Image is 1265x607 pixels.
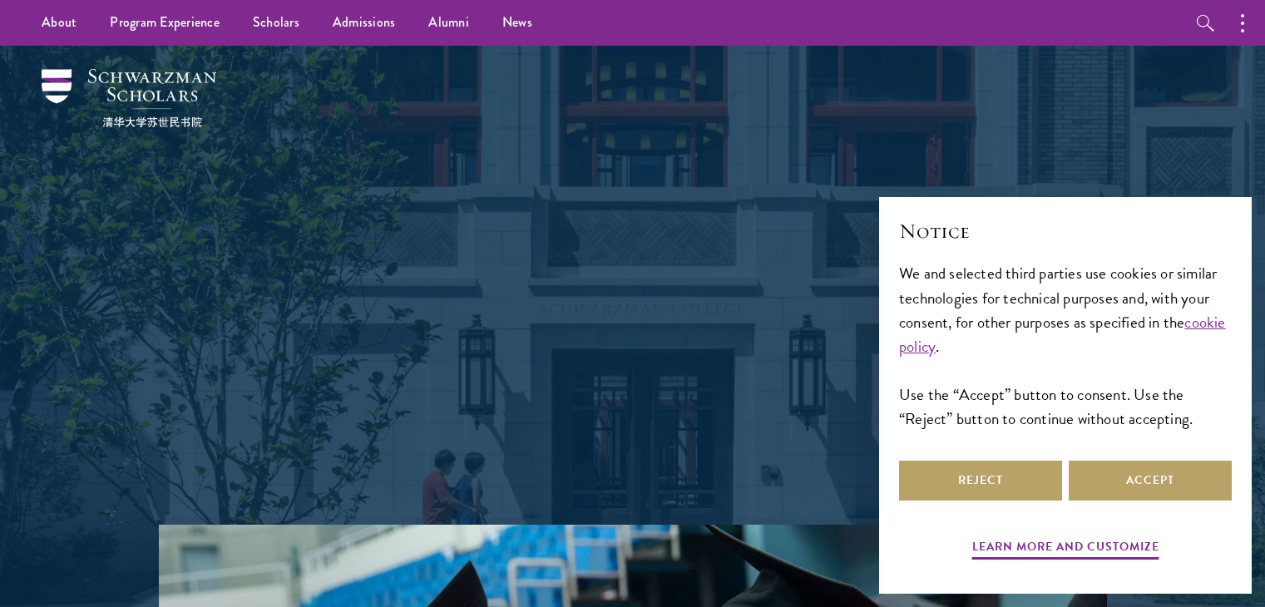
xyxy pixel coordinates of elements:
img: Schwarzman Scholars [42,69,216,127]
h2: Notice [899,217,1232,245]
button: Reject [899,461,1062,501]
button: Accept [1069,461,1232,501]
button: Learn more and customize [972,536,1159,562]
a: cookie policy [899,310,1226,358]
div: We and selected third parties use cookies or similar technologies for technical purposes and, wit... [899,261,1232,430]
